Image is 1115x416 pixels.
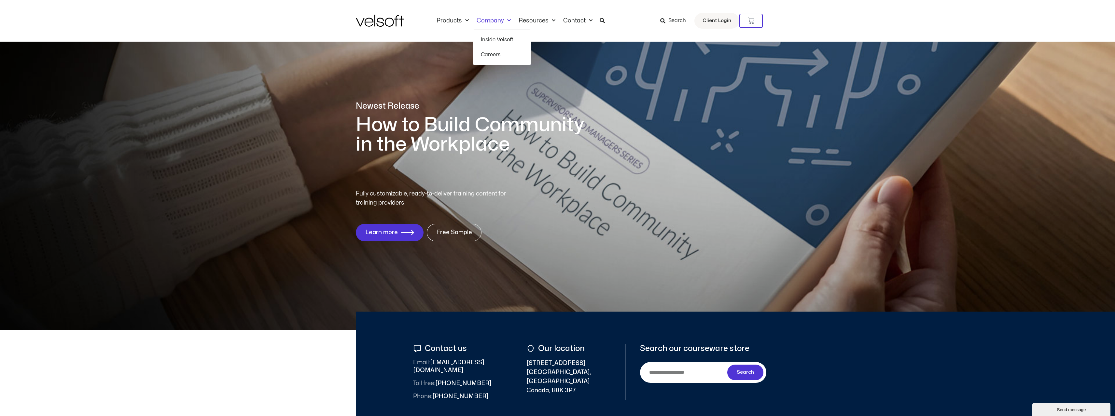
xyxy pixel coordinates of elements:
[559,17,596,24] a: ContactMenu Toggle
[413,394,432,399] span: Phone:
[10,17,16,22] img: website_grey.svg
[481,32,523,47] a: Inside Velsoft
[515,17,559,24] a: ResourcesMenu Toggle
[18,38,23,43] img: tab_domain_overview_orange.svg
[17,17,72,22] div: Domain: [DOMAIN_NAME]
[727,365,764,380] button: Search
[10,10,16,16] img: logo_orange.svg
[433,17,473,24] a: ProductsMenu Toggle
[356,115,593,154] h1: How to Build Community in the Workplace
[413,380,491,387] span: [PHONE_NUMBER]
[356,224,424,241] a: Learn more
[737,369,754,376] span: Search
[18,10,32,16] div: v 4.0.25
[65,38,70,43] img: tab_keywords_by_traffic_grey.svg
[365,229,398,236] span: Learn more
[356,189,518,208] p: Fully customizable, ready-to-deliver training content for training providers.
[537,344,585,353] span: Our location
[526,359,611,395] span: [STREET_ADDRESS] [GEOGRAPHIC_DATA], [GEOGRAPHIC_DATA] Canada, B0K 3P7
[423,344,467,353] span: Contact us
[473,29,531,65] ul: CompanyMenu Toggle
[1032,402,1112,416] iframe: chat widget
[25,38,58,43] div: Domain Overview
[694,13,739,29] a: Client Login
[703,17,731,25] span: Client Login
[413,393,488,400] span: [PHONE_NUMBER]
[413,359,498,374] span: [EMAIL_ADDRESS][DOMAIN_NAME]
[473,17,515,24] a: CompanyMenu Toggle
[640,344,749,353] span: Search our courseware store
[413,360,430,365] span: Email:
[433,17,596,24] nav: Menu
[427,224,481,241] a: Free Sample
[436,229,472,236] span: Free Sample
[668,17,686,25] span: Search
[660,15,690,26] a: Search
[481,47,523,62] a: Careers
[356,15,404,27] img: Velsoft Training Materials
[413,381,435,386] span: Toll free:
[356,101,593,112] p: Newest Release
[72,38,110,43] div: Keywords by Traffic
